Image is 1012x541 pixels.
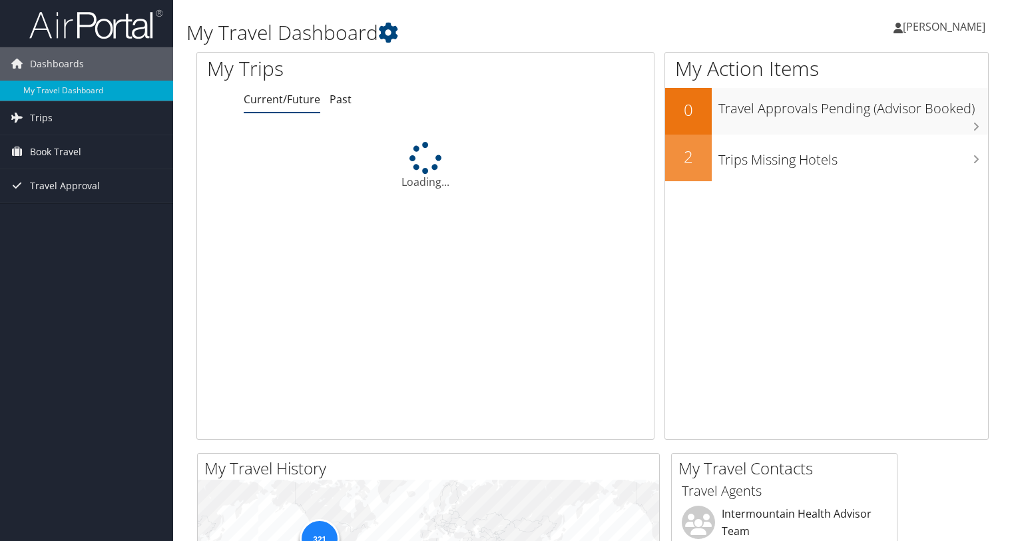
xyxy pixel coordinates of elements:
[682,482,887,500] h3: Travel Agents
[29,9,162,40] img: airportal-logo.png
[678,457,897,480] h2: My Travel Contacts
[665,145,712,168] h2: 2
[197,142,654,190] div: Loading...
[30,169,100,203] span: Travel Approval
[30,135,81,169] span: Book Travel
[244,92,320,107] a: Current/Future
[718,93,988,118] h3: Travel Approvals Pending (Advisor Booked)
[30,101,53,135] span: Trips
[718,144,988,169] h3: Trips Missing Hotels
[204,457,659,480] h2: My Travel History
[665,99,712,121] h2: 0
[330,92,352,107] a: Past
[207,55,453,83] h1: My Trips
[665,55,988,83] h1: My Action Items
[665,135,988,181] a: 2Trips Missing Hotels
[30,47,84,81] span: Dashboards
[903,19,985,34] span: [PERSON_NAME]
[186,19,728,47] h1: My Travel Dashboard
[893,7,999,47] a: [PERSON_NAME]
[665,88,988,135] a: 0Travel Approvals Pending (Advisor Booked)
